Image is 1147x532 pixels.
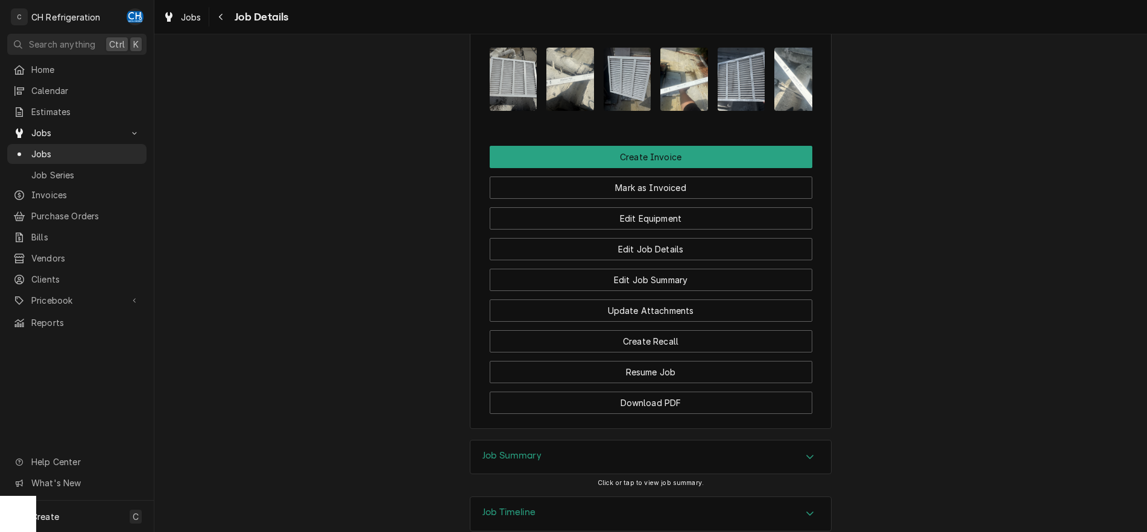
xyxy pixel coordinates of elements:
div: Button Group Row [490,322,812,352]
span: Job Details [231,9,289,25]
span: Vendors [31,252,141,264]
a: Calendar [7,81,147,101]
div: Chris Hiraga's Avatar [127,8,144,25]
button: Mark as Invoiced [490,177,812,199]
span: Clients [31,273,141,286]
div: Button Group Row [490,230,812,260]
span: Jobs [181,11,201,23]
div: Button Group Row [490,199,812,230]
div: Button Group [490,146,812,414]
div: Button Group Row [490,383,812,414]
span: Search anything [29,38,95,51]
span: K [133,38,139,51]
span: Ctrl [109,38,125,51]
button: Update Attachments [490,299,812,322]
span: C [133,510,139,523]
img: TZA6HfbqQ1G4p7zfMH4m [546,48,594,111]
div: Button Group Row [490,260,812,291]
a: Vendors [7,248,147,268]
a: Clients [7,269,147,289]
div: Job Timeline [470,496,832,531]
button: Download PDF [490,392,812,414]
span: Estimates [31,105,141,118]
span: Purchase Orders [31,210,141,222]
span: Help Center [31,455,139,468]
a: Jobs [7,144,147,164]
img: SlGc6KdkRQmIYkqBMQdz [774,48,822,111]
span: Jobs [31,148,141,160]
a: Purchase Orders [7,206,147,226]
a: Home [7,60,147,80]
button: Create Recall [490,330,812,352]
span: Bills [31,231,141,243]
button: Edit Job Summary [490,269,812,291]
div: CH [127,8,144,25]
button: Create Invoice [490,146,812,168]
button: Edit Job Details [490,238,812,260]
h3: Job Timeline [482,507,536,518]
a: Go to Help Center [7,452,147,472]
span: Jobs [31,127,122,139]
span: Create [31,512,59,522]
div: Accordion Header [470,497,831,531]
h3: Job Summary [482,450,542,462]
div: Button Group Row [490,168,812,199]
a: Job Series [7,165,147,185]
span: Reports [31,316,141,329]
div: Button Group Row [490,291,812,322]
div: Button Group Row [490,352,812,383]
button: Edit Equipment [490,207,812,230]
span: Click or tap to view job summary. [598,479,704,487]
a: Go to What's New [7,473,147,493]
a: Reports [7,313,147,333]
img: tffo5ykQSKyMeYEUQx8w [660,48,708,111]
span: Attachments [490,38,812,120]
a: Go to Jobs [7,123,147,143]
button: Search anythingCtrlK [7,34,147,55]
button: Resume Job [490,361,812,383]
div: Button Group Row [490,146,812,168]
div: Attachments [490,27,812,120]
button: Accordion Details Expand Trigger [470,440,831,474]
span: Calendar [31,84,141,97]
span: Invoices [31,189,141,201]
div: CH Refrigeration [31,11,101,23]
img: dOBIEkQDS4SLIcSEDbww [490,48,537,111]
button: Navigate back [212,7,231,27]
img: UzKp64nuTaq1xhqF7ISz [604,48,651,111]
a: Jobs [158,7,206,27]
img: aeP2oXrSF2IRSaxX2LW3 [718,48,765,111]
button: Accordion Details Expand Trigger [470,497,831,531]
span: Job Series [31,169,141,181]
a: Invoices [7,185,147,205]
div: Accordion Header [470,440,831,474]
a: Estimates [7,102,147,122]
div: Job Summary [470,440,832,475]
a: Go to Pricebook [7,290,147,310]
span: Home [31,63,141,76]
a: Bills [7,227,147,247]
span: Pricebook [31,294,122,307]
div: C [11,8,28,25]
span: What's New [31,477,139,489]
